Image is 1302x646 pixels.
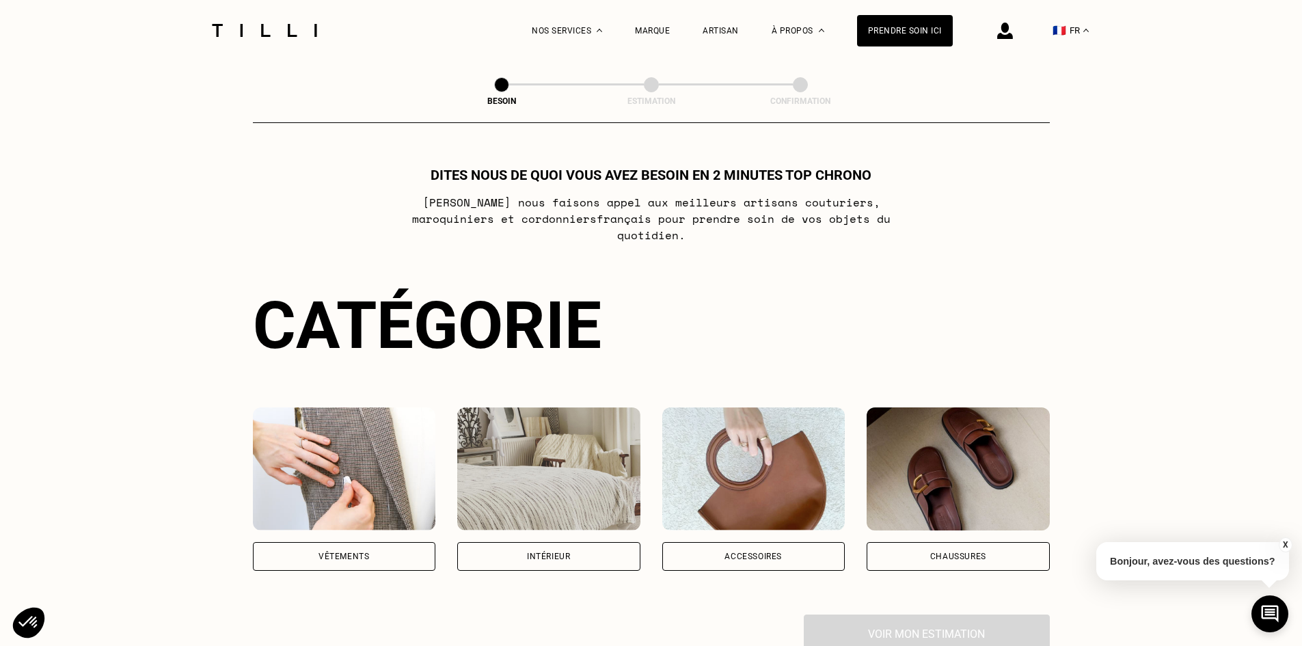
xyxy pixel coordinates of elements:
[457,407,640,530] img: Intérieur
[1083,29,1089,32] img: menu déroulant
[930,552,986,561] div: Chaussures
[997,23,1013,39] img: icône connexion
[583,96,720,106] div: Estimation
[527,552,570,561] div: Intérieur
[318,552,369,561] div: Vêtements
[635,26,670,36] a: Marque
[724,552,782,561] div: Accessoires
[433,96,570,106] div: Besoin
[253,407,436,530] img: Vêtements
[1096,542,1289,580] p: Bonjour, avez-vous des questions?
[431,167,871,183] h1: Dites nous de quoi vous avez besoin en 2 minutes top chrono
[867,407,1050,530] img: Chaussures
[732,96,869,106] div: Confirmation
[1278,537,1292,552] button: X
[253,287,1050,364] div: Catégorie
[703,26,739,36] a: Artisan
[597,29,602,32] img: Menu déroulant
[857,15,953,46] a: Prendre soin ici
[380,194,922,243] p: [PERSON_NAME] nous faisons appel aux meilleurs artisans couturiers , maroquiniers et cordonniers ...
[819,29,824,32] img: Menu déroulant à propos
[207,24,322,37] img: Logo du service de couturière Tilli
[1053,24,1066,37] span: 🇫🇷
[662,407,845,530] img: Accessoires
